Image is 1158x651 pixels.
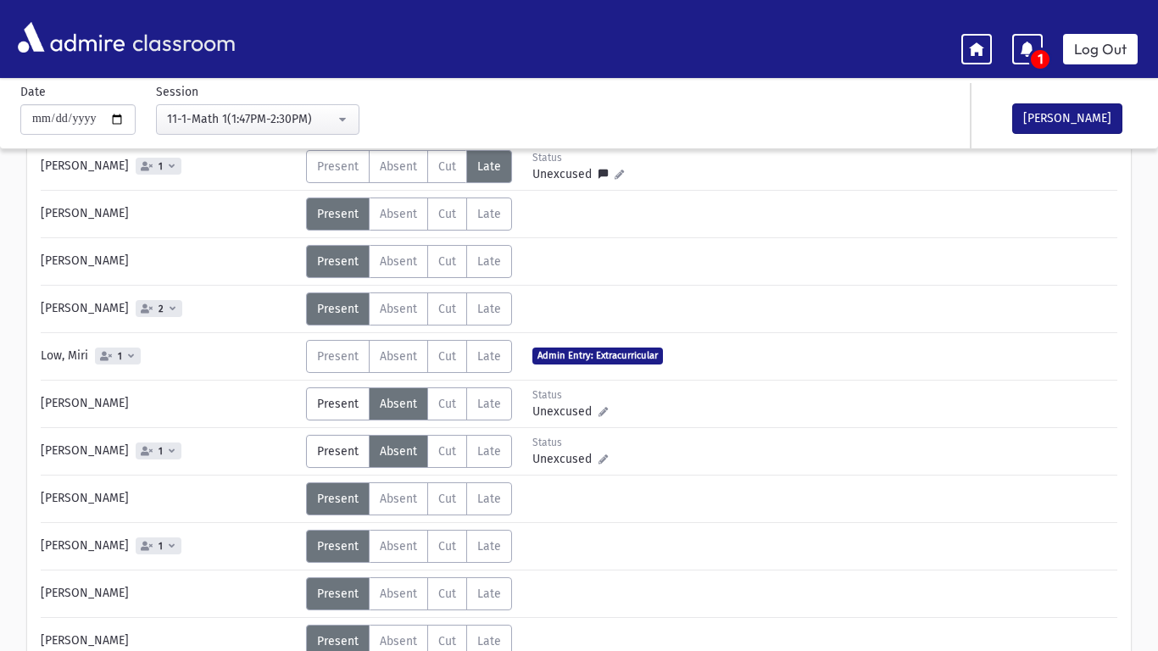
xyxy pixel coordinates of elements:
div: AttTypes [306,198,512,231]
span: Present [317,634,359,648]
span: Present [317,254,359,269]
span: Late [477,254,501,269]
span: Late [477,397,501,411]
a: Log Out [1063,34,1138,64]
span: Unexcused [532,403,598,420]
button: [PERSON_NAME] [1012,103,1122,134]
span: Cut [438,634,456,648]
span: 2 [155,303,167,314]
div: AttTypes [306,482,512,515]
span: Absent [380,349,417,364]
span: Present [317,587,359,601]
span: Late [477,349,501,364]
div: [PERSON_NAME] [32,150,306,183]
span: Present [317,492,359,506]
button: 11-1-Math 1(1:47PM-2:30PM) [156,104,359,135]
span: Present [317,349,359,364]
span: Late [477,159,501,174]
span: Absent [380,539,417,554]
div: [PERSON_NAME] [32,387,306,420]
span: Cut [438,254,456,269]
span: Late [477,492,501,506]
span: 1 [155,161,166,172]
div: AttTypes [306,577,512,610]
div: Status [532,387,608,403]
div: Status [532,150,624,165]
span: 1 [1031,51,1049,68]
span: Late [477,539,501,554]
div: AttTypes [306,387,512,420]
span: Absent [380,159,417,174]
div: AttTypes [306,435,512,468]
span: Unexcused [532,450,598,468]
span: Absent [380,492,417,506]
div: [PERSON_NAME] [32,292,306,325]
span: Present [317,207,359,221]
div: [PERSON_NAME] [32,530,306,563]
span: Admin Entry: Extracurricular [532,348,663,364]
label: Date [20,83,46,101]
img: AdmirePro [14,18,129,57]
span: Cut [438,349,456,364]
div: [PERSON_NAME] [32,482,306,515]
div: [PERSON_NAME] [32,435,306,468]
span: Unexcused [532,165,598,183]
span: Present [317,444,359,459]
span: Late [477,444,501,459]
div: AttTypes [306,150,512,183]
div: Low, Miri [32,340,306,373]
span: Absent [380,397,417,411]
span: Cut [438,539,456,554]
span: Cut [438,444,456,459]
span: Absent [380,207,417,221]
div: AttTypes [306,245,512,278]
div: 11-1-Math 1(1:47PM-2:30PM) [167,110,335,128]
div: AttTypes [306,340,512,373]
span: 1 [114,351,125,362]
span: classroom [129,15,236,60]
span: Cut [438,587,456,601]
div: Status [532,435,608,450]
div: [PERSON_NAME] [32,245,306,278]
label: Session [156,83,198,101]
div: [PERSON_NAME] [32,577,306,610]
span: Present [317,397,359,411]
span: Cut [438,492,456,506]
span: Late [477,302,501,316]
span: Absent [380,302,417,316]
span: 1 [155,446,166,457]
span: Absent [380,444,417,459]
span: Present [317,302,359,316]
span: Absent [380,634,417,648]
span: Cut [438,397,456,411]
span: Present [317,159,359,174]
span: 1 [155,541,166,552]
div: [PERSON_NAME] [32,198,306,231]
div: AttTypes [306,530,512,563]
span: Absent [380,254,417,269]
span: Cut [438,159,456,174]
span: Absent [380,587,417,601]
span: Cut [438,207,456,221]
span: Late [477,207,501,221]
span: Cut [438,302,456,316]
span: Present [317,539,359,554]
div: AttTypes [306,292,512,325]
